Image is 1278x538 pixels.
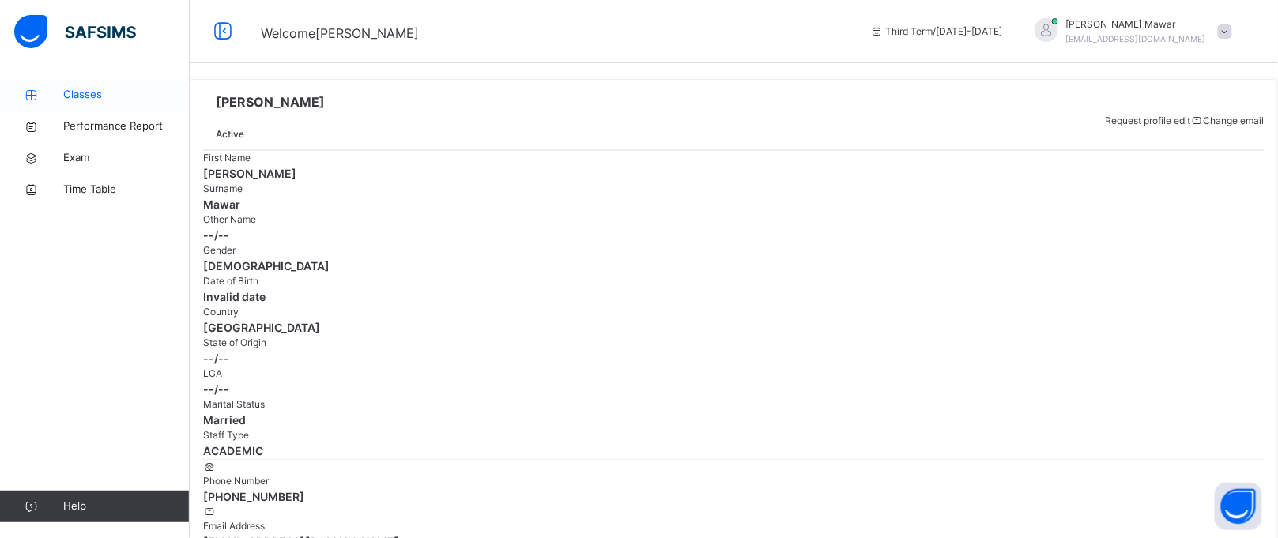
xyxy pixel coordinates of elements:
span: Mawar [203,196,1265,213]
span: Date of Birth [203,275,258,287]
span: --/-- [203,350,1265,367]
span: Help [63,498,189,514]
span: [PERSON_NAME] [203,165,1265,182]
span: Active [216,128,244,140]
span: State of Origin [203,337,266,348]
span: [PERSON_NAME] Mawar [1066,17,1206,32]
span: Other Name [203,213,256,225]
span: [PERSON_NAME] [216,92,325,111]
span: Time Table [63,182,190,198]
span: [DEMOGRAPHIC_DATA] [203,258,1265,274]
span: [EMAIL_ADDRESS][DOMAIN_NAME] [1066,34,1206,43]
span: Email Address [203,520,265,532]
button: Open asap [1215,483,1262,530]
span: ACADEMIC [203,442,1265,459]
span: LGA [203,367,222,379]
span: First Name [203,152,251,164]
span: Gender [203,244,236,256]
span: Married [203,412,1265,428]
span: Staff Type [203,429,249,441]
span: [GEOGRAPHIC_DATA] [203,319,1265,336]
span: Welcome [PERSON_NAME] [261,25,419,41]
span: [PHONE_NUMBER] [203,488,1265,505]
span: Phone Number [203,475,269,487]
span: Change email [1204,115,1265,126]
span: Request profile edit [1105,115,1190,126]
span: Exam [63,150,190,166]
span: Surname [203,182,243,194]
span: Country [203,306,239,318]
span: --/-- [203,381,1265,397]
span: --/-- [203,227,1265,243]
span: session/term information [870,24,1003,39]
span: Performance Report [63,119,190,134]
div: Hafiz AbdullahMawar [1019,17,1240,46]
span: Invalid date [203,288,1265,305]
img: safsims [14,15,136,48]
span: Marital Status [203,398,265,410]
span: Classes [63,87,190,103]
